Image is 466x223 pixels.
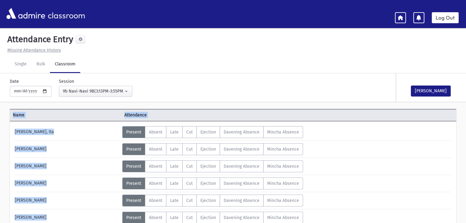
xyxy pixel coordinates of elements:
[126,215,141,220] span: Present
[267,181,299,186] span: Mincha Absence
[170,215,179,220] span: Late
[186,198,193,203] span: Cut
[122,177,303,189] div: AttTypes
[267,198,299,203] span: Mincha Absence
[149,215,162,220] span: Absent
[10,78,19,85] label: Date
[32,56,50,73] a: Bulk
[122,195,303,207] div: AttTypes
[12,160,122,172] div: [PERSON_NAME]
[411,86,451,97] button: [PERSON_NAME]
[10,112,121,118] span: Name
[5,6,47,20] img: AdmirePro
[267,215,299,220] span: Mincha Absence
[200,130,216,135] span: Ejection
[224,164,260,169] span: Davening Absence
[122,126,303,138] div: AttTypes
[267,130,299,135] span: Mincha Absence
[126,147,141,152] span: Present
[149,164,162,169] span: Absent
[126,181,141,186] span: Present
[170,164,179,169] span: Late
[149,130,162,135] span: Absent
[149,147,162,152] span: Absent
[122,160,303,172] div: AttTypes
[170,181,179,186] span: Late
[224,181,260,186] span: Davening Absence
[12,143,122,155] div: [PERSON_NAME]
[122,143,303,155] div: AttTypes
[200,147,216,152] span: Ejection
[170,198,179,203] span: Late
[50,56,80,73] a: Classroom
[224,147,260,152] span: Davening Absence
[432,12,459,23] a: Log Out
[186,181,193,186] span: Cut
[12,195,122,207] div: [PERSON_NAME]
[7,48,61,53] u: Missing Attendance History
[126,130,141,135] span: Present
[59,86,132,97] button: 9b Navi-Navi 9B(3:13PM-3:55PM)
[63,88,123,94] div: 9b Navi-Navi 9B(3:13PM-3:55PM)
[47,5,85,22] span: classroom
[267,164,299,169] span: Mincha Absence
[12,177,122,189] div: [PERSON_NAME]
[10,56,32,73] a: Single
[170,130,179,135] span: Late
[121,112,233,118] span: Attendance
[126,164,141,169] span: Present
[5,34,73,45] h5: Attendance Entry
[149,181,162,186] span: Absent
[59,78,74,85] label: Session
[267,147,299,152] span: Mincha Absence
[224,130,260,135] span: Davening Absence
[170,147,179,152] span: Late
[186,164,193,169] span: Cut
[149,198,162,203] span: Absent
[126,198,141,203] span: Present
[186,130,193,135] span: Cut
[186,215,193,220] span: Cut
[186,147,193,152] span: Cut
[200,164,216,169] span: Ejection
[200,181,216,186] span: Ejection
[5,48,61,53] a: Missing Attendance History
[12,126,122,138] div: [PERSON_NAME], Ita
